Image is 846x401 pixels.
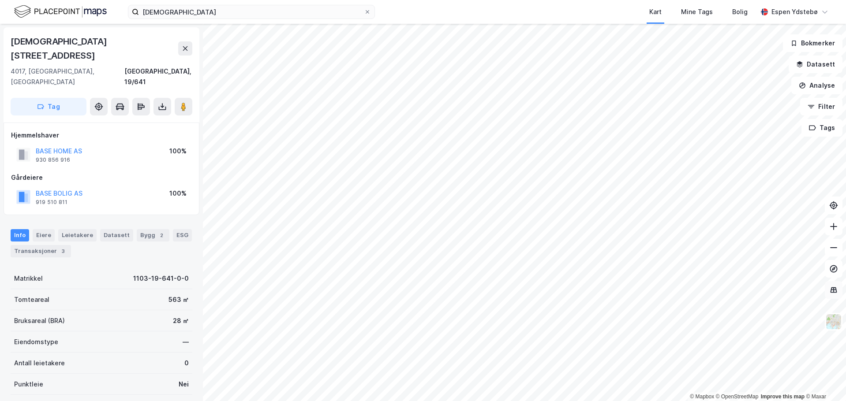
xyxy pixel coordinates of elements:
a: Improve this map [761,394,805,400]
div: ESG [173,229,192,241]
div: Bygg [137,229,169,241]
div: 0 [184,358,189,368]
div: 930 856 916 [36,156,70,163]
a: Mapbox [690,394,714,400]
button: Filter [800,98,842,115]
div: Kontrollprogram for chat [802,359,846,401]
div: 2 [157,231,166,240]
div: Info [11,229,29,241]
div: Bolig [732,7,748,17]
input: Søk på adresse, matrikkel, gårdeiere, leietakere eller personer [139,5,364,19]
div: 100% [169,188,187,199]
div: Bruksareal (BRA) [14,316,65,326]
div: Espen Ydstebø [771,7,818,17]
button: Datasett [789,56,842,73]
div: Transaksjoner [11,245,71,257]
div: Matrikkel [14,273,43,284]
div: Datasett [100,229,133,241]
div: Leietakere [58,229,97,241]
button: Analyse [791,77,842,94]
iframe: Chat Widget [802,359,846,401]
div: 28 ㎡ [173,316,189,326]
img: Z [825,313,842,330]
div: 3 [59,247,67,256]
a: OpenStreetMap [716,394,759,400]
div: [DEMOGRAPHIC_DATA][STREET_ADDRESS] [11,34,178,63]
div: [GEOGRAPHIC_DATA], 19/641 [124,66,193,87]
div: Eiendomstype [14,337,58,347]
div: Antall leietakere [14,358,65,368]
img: logo.f888ab2527a4732fd821a326f86c7f29.svg [14,4,107,19]
div: — [183,337,189,347]
div: 100% [169,146,187,156]
div: Tomteareal [14,294,49,305]
div: Gårdeiere [11,172,192,183]
div: 919 510 811 [36,199,67,206]
div: Nei [179,379,189,390]
div: Hjemmelshaver [11,130,192,141]
button: Bokmerker [783,34,842,52]
div: Punktleie [14,379,43,390]
div: 1103-19-641-0-0 [133,273,189,284]
div: Eiere [33,229,55,241]
button: Tag [11,98,86,115]
div: 563 ㎡ [168,294,189,305]
div: Mine Tags [681,7,713,17]
div: 4017, [GEOGRAPHIC_DATA], [GEOGRAPHIC_DATA] [11,66,124,87]
button: Tags [801,119,842,137]
div: Kart [649,7,662,17]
